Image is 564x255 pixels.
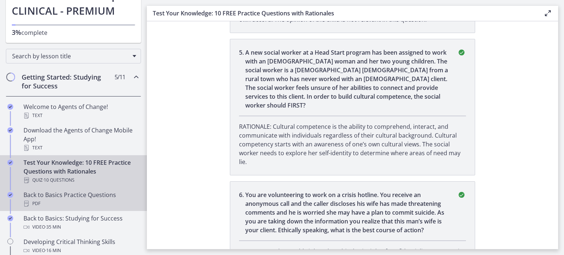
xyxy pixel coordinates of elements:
[23,246,138,255] div: Video
[245,190,448,234] p: You are volunteering to work on a crisis hotline. You receive an anonymous call and the caller di...
[239,190,245,234] span: 6 .
[23,237,138,255] div: Developing Critical Thinking Skills
[23,190,138,208] div: Back to Basics Practice Questions
[43,176,75,185] span: · 10 Questions
[23,199,138,208] div: PDF
[22,73,111,90] h2: Getting Started: Studying for Success
[245,48,448,110] p: A new social worker at a Head Start program has been assigned to work with an [DEMOGRAPHIC_DATA] ...
[12,28,135,37] p: complete
[7,160,13,165] i: Completed
[23,176,138,185] div: Quiz
[45,223,61,232] span: · 35 min
[45,246,61,255] span: · 16 min
[7,127,13,133] i: Completed
[115,73,125,81] span: 5 / 11
[457,190,466,199] i: correct
[12,28,21,37] span: 3%
[239,122,466,166] p: RATIONALE: Cultural competence is the ability to comprehend, interact, and communicate with indiv...
[23,158,138,185] div: Test Your Knowledge: 10 FREE Practice Questions with Rationales
[23,223,138,232] div: Video
[7,192,13,198] i: Completed
[6,49,141,63] div: Search by lesson title
[457,48,466,57] i: correct
[239,48,245,110] span: 5 .
[12,52,129,60] span: Search by lesson title
[7,215,13,221] i: Completed
[23,214,138,232] div: Back to Basics: Studying for Success
[23,111,138,120] div: Text
[23,102,138,120] div: Welcome to Agents of Change!
[153,9,532,18] h3: Test Your Knowledge: 10 FREE Practice Questions with Rationales
[23,143,138,152] div: Text
[23,126,138,152] div: Download the Agents of Change Mobile App!
[7,104,13,110] i: Completed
